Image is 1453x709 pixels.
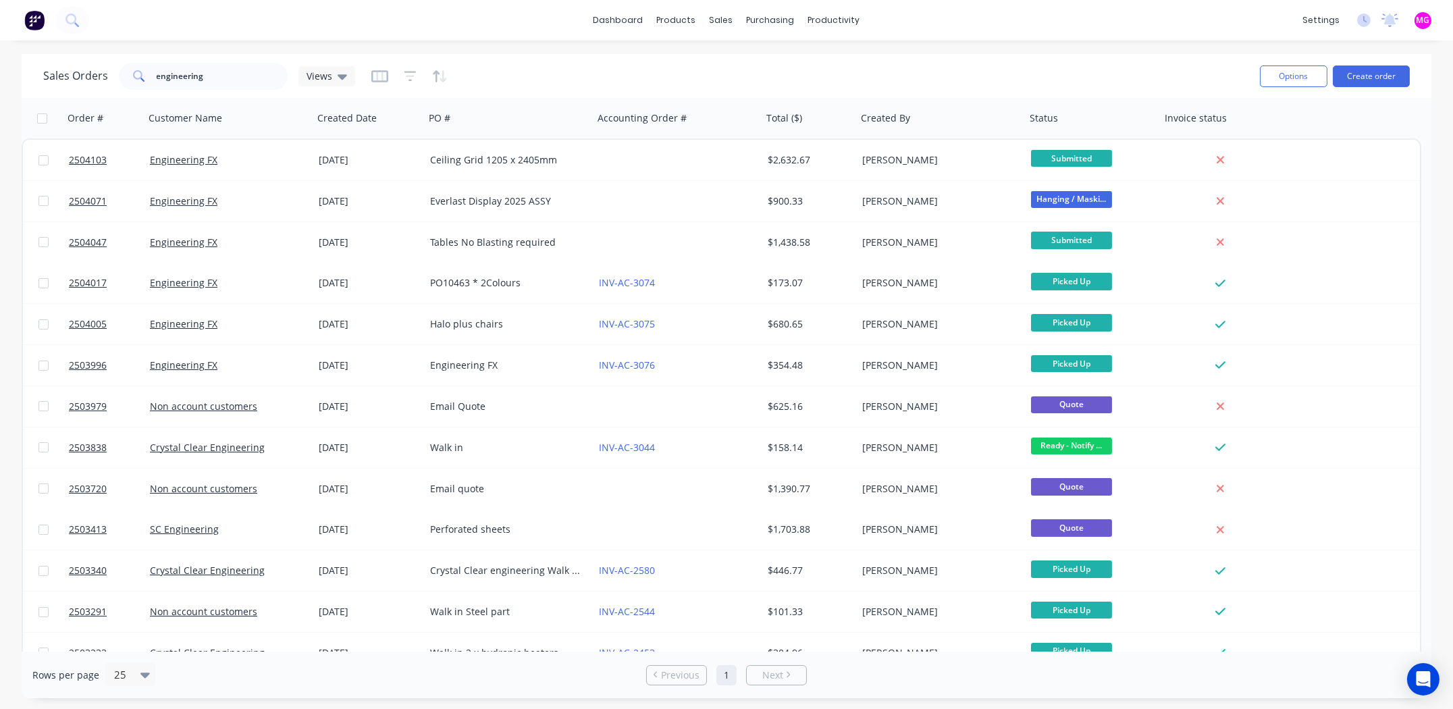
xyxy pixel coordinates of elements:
[1165,111,1227,125] div: Invoice status
[69,236,107,249] span: 2504047
[69,276,107,290] span: 2504017
[1031,438,1112,454] span: Ready - Notify ...
[150,564,265,577] a: Crystal Clear Engineering
[430,194,580,208] div: Everlast Display 2025 ASSY
[862,523,1012,536] div: [PERSON_NAME]
[69,633,150,673] a: 2503233
[150,236,217,248] a: Engineering FX
[69,153,107,167] span: 2504103
[69,523,107,536] span: 2503413
[641,665,812,685] ul: Pagination
[32,668,99,682] span: Rows per page
[762,668,783,682] span: Next
[69,263,150,303] a: 2504017
[150,605,257,618] a: Non account customers
[150,153,217,166] a: Engineering FX
[149,111,222,125] div: Customer Name
[599,441,655,454] a: INV-AC-3044
[319,359,419,372] div: [DATE]
[157,63,288,90] input: Search...
[430,646,580,660] div: Walk in 2 x hydronic heaters
[429,111,450,125] div: PO #
[69,359,107,372] span: 2503996
[150,441,265,454] a: Crystal Clear Engineering
[430,605,580,619] div: Walk in Steel part
[69,222,150,263] a: 2504047
[768,276,847,290] div: $173.07
[69,469,150,509] a: 2503720
[599,359,655,371] a: INV-AC-3076
[1407,663,1439,695] div: Open Intercom Messenger
[862,441,1012,454] div: [PERSON_NAME]
[768,482,847,496] div: $1,390.77
[862,194,1012,208] div: [PERSON_NAME]
[1260,65,1327,87] button: Options
[317,111,377,125] div: Created Date
[150,276,217,289] a: Engineering FX
[430,400,580,413] div: Email Quote
[650,10,703,30] div: products
[150,646,265,659] a: Crystal Clear Engineering
[69,482,107,496] span: 2503720
[319,605,419,619] div: [DATE]
[1031,191,1112,208] span: Hanging / Maski...
[319,564,419,577] div: [DATE]
[703,10,740,30] div: sales
[862,564,1012,577] div: [PERSON_NAME]
[430,441,580,454] div: Walk in
[69,140,150,180] a: 2504103
[319,236,419,249] div: [DATE]
[1031,396,1112,413] span: Quote
[768,236,847,249] div: $1,438.58
[861,111,910,125] div: Created By
[150,400,257,413] a: Non account customers
[69,304,150,344] a: 2504005
[69,400,107,413] span: 2503979
[862,646,1012,660] div: [PERSON_NAME]
[150,359,217,371] a: Engineering FX
[1031,560,1112,577] span: Picked Up
[598,111,687,125] div: Accounting Order #
[69,564,107,577] span: 2503340
[599,605,655,618] a: INV-AC-2544
[69,550,150,591] a: 2503340
[1031,314,1112,331] span: Picked Up
[768,605,847,619] div: $101.33
[1031,355,1112,372] span: Picked Up
[768,194,847,208] div: $900.33
[150,194,217,207] a: Engineering FX
[319,153,419,167] div: [DATE]
[862,276,1012,290] div: [PERSON_NAME]
[68,111,103,125] div: Order #
[307,69,332,83] span: Views
[319,317,419,331] div: [DATE]
[768,317,847,331] div: $680.65
[1031,519,1112,536] span: Quote
[1417,14,1430,26] span: MG
[862,400,1012,413] div: [PERSON_NAME]
[69,441,107,454] span: 2503838
[599,317,655,330] a: INV-AC-3075
[862,605,1012,619] div: [PERSON_NAME]
[69,181,150,221] a: 2504071
[150,523,219,535] a: SC Engineering
[862,359,1012,372] div: [PERSON_NAME]
[661,668,699,682] span: Previous
[587,10,650,30] a: dashboard
[862,482,1012,496] div: [PERSON_NAME]
[319,482,419,496] div: [DATE]
[69,509,150,550] a: 2503413
[69,194,107,208] span: 2504071
[69,646,107,660] span: 2503233
[1296,10,1346,30] div: settings
[319,276,419,290] div: [DATE]
[430,276,580,290] div: PO10463 * 2Colours
[599,646,655,659] a: INV-AC-2453
[862,236,1012,249] div: [PERSON_NAME]
[69,386,150,427] a: 2503979
[69,317,107,331] span: 2504005
[150,482,257,495] a: Non account customers
[319,646,419,660] div: [DATE]
[319,523,419,536] div: [DATE]
[319,194,419,208] div: [DATE]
